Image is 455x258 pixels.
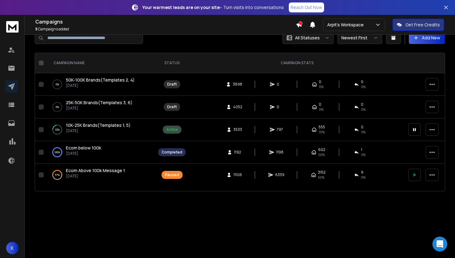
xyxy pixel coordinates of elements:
[166,127,178,132] div: Active
[432,237,447,251] div: Open Intercom Messenger
[319,107,323,112] span: 0%
[46,141,154,164] td: 100%Ecom below 100k[DATE]
[289,2,324,12] a: Reach Out Now
[319,79,321,84] span: 0
[66,174,125,179] p: [DATE]
[66,77,135,83] a: 50K-100K Brands(Templates 2, 4)
[361,175,366,180] span: 0 %
[319,102,321,107] span: 0
[162,150,182,155] div: Completed
[291,4,322,11] p: Reach Out Now
[337,32,382,44] button: Newest First
[46,164,154,186] td: 57%Ecom Above 100k Message 1[DATE]
[409,32,445,44] button: Add New
[275,172,284,177] span: 6339
[318,147,325,152] span: 602
[35,27,296,32] p: Campaigns added
[361,79,363,84] span: 0
[277,82,283,87] span: 0
[66,83,135,88] p: [DATE]
[233,127,242,132] span: 3533
[55,127,60,133] p: 22 %
[6,242,19,254] button: K
[277,105,283,109] span: 0
[233,105,242,109] span: 4052
[318,125,325,130] span: 555
[66,145,101,151] a: Ecom below 100k
[66,128,131,133] p: [DATE]
[318,130,325,135] span: 70 %
[56,81,59,87] p: 0 %
[165,172,179,177] div: Paused
[361,125,363,130] span: 0
[46,73,154,96] td: 0%50K-100K Brands(Templates 2, 4)[DATE]
[66,151,101,156] p: [DATE]
[361,107,366,112] span: 0%
[46,96,154,118] td: 0%25K-50K Brands(Templates 3, 6)[DATE]
[276,150,284,155] span: 1198
[318,170,326,175] span: 3152
[6,21,19,33] img: logo
[392,19,444,31] button: Get Free Credits
[361,147,362,152] span: 1
[35,18,296,25] h1: Campaigns
[234,150,241,155] span: 1192
[66,145,101,151] span: Ecom below 100k
[361,130,366,135] span: 0 %
[66,100,132,105] span: 25K-50K Brands(Templates 3, 6)
[55,172,60,178] p: 57 %
[361,170,363,175] span: 9
[66,122,131,128] a: 10K-25K Brands(Templates 1, 5)
[277,127,283,132] span: 797
[361,84,366,89] span: 0%
[142,4,284,11] p: – Turn visits into conversations
[233,82,242,87] span: 3898
[233,172,242,177] span: 11106
[319,84,323,89] span: 0%
[66,106,132,111] p: [DATE]
[54,149,60,155] p: 100 %
[35,26,37,32] span: 5
[66,100,132,106] a: 25K-50K Brands(Templates 3, 6)
[295,35,320,41] p: All Statuses
[167,82,177,87] div: Draft
[66,167,125,174] a: Ecom Above 100k Message 1
[46,118,154,141] td: 22%10K-25K Brands(Templates 1, 5)[DATE]
[154,53,189,73] th: STATUS
[327,22,366,28] p: Arpit's Workspace
[142,4,220,10] strong: Your warmest leads are on your site
[56,104,59,110] p: 0 %
[46,53,154,73] th: CAMPAIGN NAME
[361,152,366,157] span: 0 %
[361,102,363,107] span: 0
[167,105,177,109] div: Draft
[405,22,440,28] p: Get Free Credits
[189,53,405,73] th: CAMPAIGN STATS
[318,175,324,180] span: 50 %
[318,152,325,157] span: 50 %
